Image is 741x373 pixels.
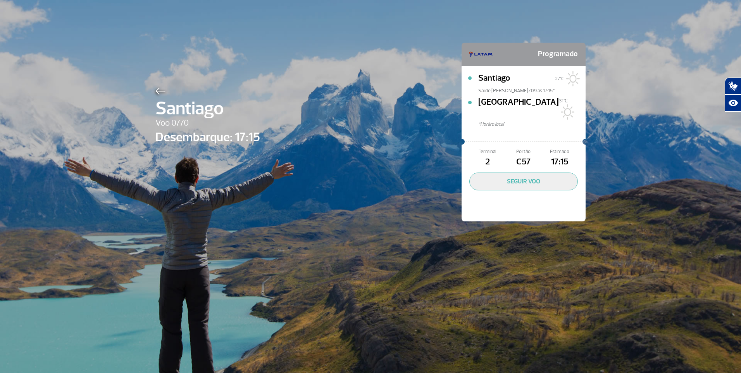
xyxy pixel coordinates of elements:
span: 2 [469,155,505,169]
button: SEGUIR VOO [469,173,578,190]
span: Voo 0770 [155,117,260,130]
span: 27°C [555,76,564,82]
img: Sol [564,71,580,86]
span: Santiago [155,95,260,123]
button: Abrir tradutor de língua de sinais. [725,78,741,95]
span: 31°C [559,98,568,104]
span: Estimado [542,148,578,155]
span: Sai de [PERSON_NAME]/09 às 17:15* [478,87,586,93]
span: [GEOGRAPHIC_DATA] [478,96,559,121]
button: Abrir recursos assistivos. [725,95,741,112]
div: Plugin de acessibilidade da Hand Talk. [725,78,741,112]
span: 17:15 [542,155,578,169]
span: Santiago [478,72,510,87]
span: Programado [538,47,578,62]
span: C57 [505,155,541,169]
span: *Horáro local [478,121,586,128]
span: Terminal [469,148,505,155]
span: Portão [505,148,541,155]
span: Desembarque: 17:15 [155,128,260,147]
img: Sol [559,104,574,120]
